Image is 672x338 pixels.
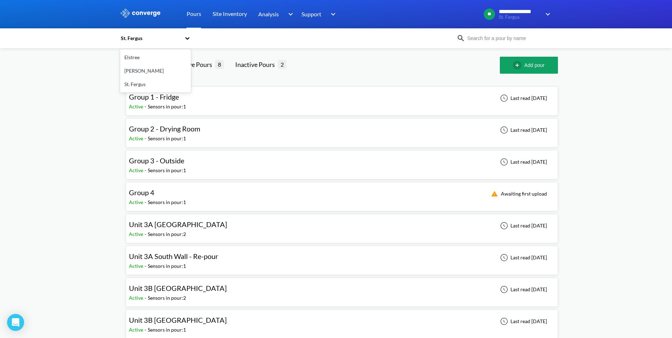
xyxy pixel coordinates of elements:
[129,156,184,165] span: Group 3 - Outside
[145,135,148,141] span: -
[129,220,227,229] span: Unit 3A [GEOGRAPHIC_DATA]
[145,167,148,173] span: -
[126,158,558,164] a: Group 3 - OutsideActive-Sensors in pour:1Last read [DATE]
[129,231,145,237] span: Active
[301,10,321,18] span: Support
[513,61,524,69] img: add-circle-outline.svg
[496,317,549,326] div: Last read [DATE]
[129,103,145,109] span: Active
[129,295,145,301] span: Active
[129,252,218,260] span: Unit 3A South Wall - Re-pour
[120,9,161,18] img: logo_ewhite.svg
[541,10,552,18] img: downArrow.svg
[496,221,549,230] div: Last read [DATE]
[145,231,148,237] span: -
[129,188,154,197] span: Group 4
[148,262,186,270] div: Sensors in pour: 1
[235,60,278,69] div: Inactive Pours
[283,10,295,18] img: downArrow.svg
[129,316,227,324] span: Unit 3B [GEOGRAPHIC_DATA]
[148,198,186,206] div: Sensors in pour: 1
[7,314,24,331] div: Open Intercom Messenger
[487,190,549,198] div: Awaiting first upload
[500,57,558,74] button: Add pour
[148,294,186,302] div: Sensors in pour: 2
[126,190,558,196] a: Group 4Active-Sensors in pour:1Awaiting first upload
[145,199,148,205] span: -
[465,34,551,42] input: Search for a pour by name
[148,326,186,334] div: Sensors in pour: 1
[496,285,549,294] div: Last read [DATE]
[126,318,558,324] a: Unit 3B [GEOGRAPHIC_DATA]Active-Sensors in pour:1Last read [DATE]
[129,284,227,292] span: Unit 3B [GEOGRAPHIC_DATA]
[326,10,338,18] img: downArrow.svg
[120,51,191,64] div: Elstree
[496,253,549,262] div: Last read [DATE]
[215,60,224,69] span: 8
[278,60,287,69] span: 2
[129,135,145,141] span: Active
[120,64,191,78] div: [PERSON_NAME]
[496,126,549,134] div: Last read [DATE]
[496,158,549,166] div: Last read [DATE]
[129,263,145,269] span: Active
[126,126,558,133] a: Group 2 - Drying RoomActive-Sensors in pour:1Last read [DATE]
[129,92,179,101] span: Group 1 - Fridge
[145,103,148,109] span: -
[148,167,186,174] div: Sensors in pour: 1
[129,167,145,173] span: Active
[177,60,215,69] div: Active Pours
[148,135,186,142] div: Sensors in pour: 1
[499,15,541,20] span: St. Fergus
[120,78,191,91] div: St. Fergus
[126,222,558,228] a: Unit 3A [GEOGRAPHIC_DATA]Active-Sensors in pour:2Last read [DATE]
[126,95,558,101] a: Group 1 - FridgeActive-Sensors in pour:1Last read [DATE]
[148,230,186,238] div: Sensors in pour: 2
[496,94,549,102] div: Last read [DATE]
[129,327,145,333] span: Active
[120,34,181,42] div: St. Fergus
[129,199,145,205] span: Active
[145,327,148,333] span: -
[457,34,465,43] img: icon-search.svg
[258,10,279,18] span: Analysis
[126,286,558,292] a: Unit 3B [GEOGRAPHIC_DATA]Active-Sensors in pour:2Last read [DATE]
[129,124,200,133] span: Group 2 - Drying Room
[145,295,148,301] span: -
[145,263,148,269] span: -
[126,254,558,260] a: Unit 3A South Wall - Re-pourActive-Sensors in pour:1Last read [DATE]
[148,103,186,111] div: Sensors in pour: 1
